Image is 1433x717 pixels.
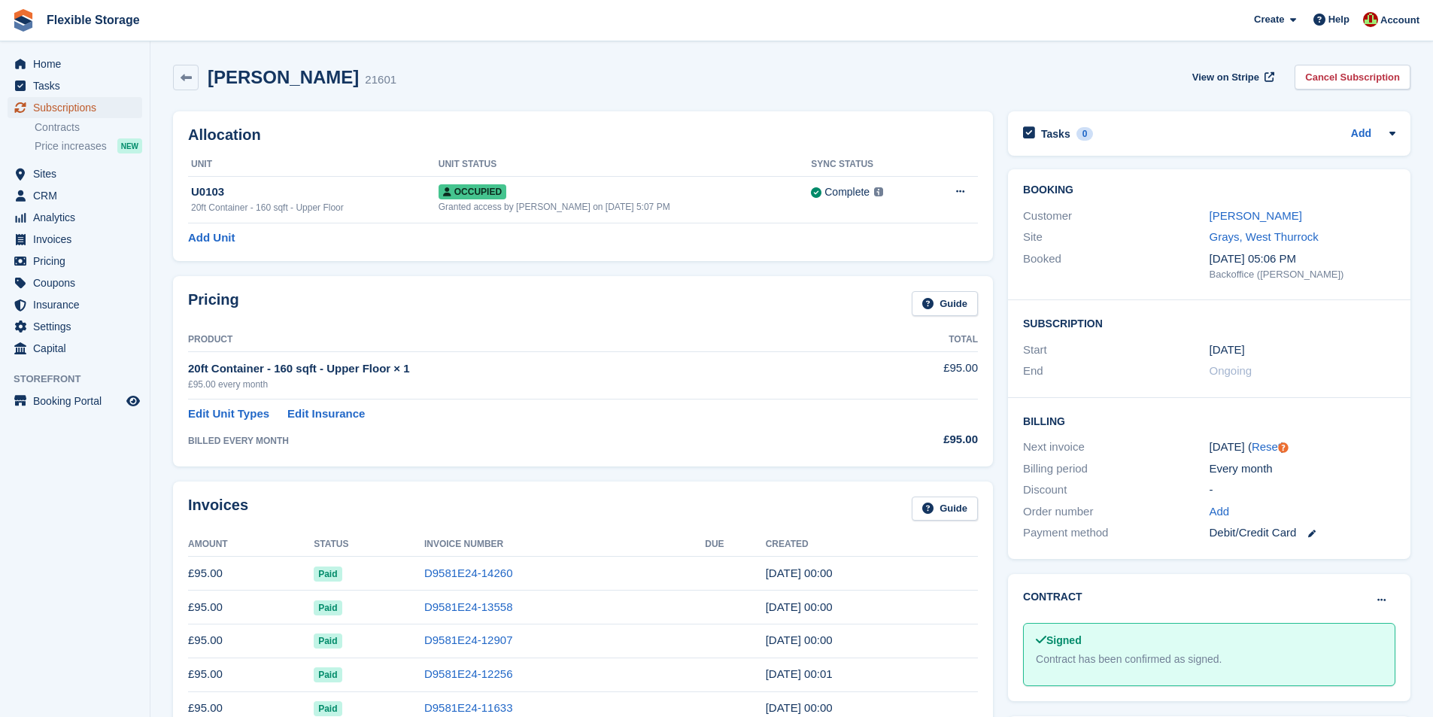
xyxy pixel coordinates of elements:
span: Paid [314,600,342,615]
span: Analytics [33,207,123,228]
span: Insurance [33,294,123,315]
span: Booking Portal [33,390,123,412]
td: £95.00 [188,591,314,624]
th: Unit [188,153,439,177]
div: End [1023,363,1209,380]
img: icon-info-grey-7440780725fd019a000dd9b08b2336e03edf1995a4989e88bcd33f0948082b44.svg [874,187,883,196]
div: U0103 [191,184,439,201]
a: menu [8,251,142,272]
time: 2025-03-31 23:00:36 UTC [766,701,833,714]
div: Payment method [1023,524,1209,542]
a: menu [8,163,142,184]
span: Paid [314,633,342,649]
th: Product [188,328,872,352]
a: menu [8,53,142,74]
a: Flexible Storage [41,8,146,32]
h2: Pricing [188,291,239,316]
img: David Jones [1363,12,1378,27]
div: Billing period [1023,460,1209,478]
a: Contracts [35,120,142,135]
div: Booked [1023,251,1209,282]
a: Price increases NEW [35,138,142,154]
a: menu [8,390,142,412]
span: Invoices [33,229,123,250]
div: Backoffice ([PERSON_NAME]) [1210,267,1395,282]
span: Paid [314,667,342,682]
h2: Tasks [1041,127,1070,141]
div: 20ft Container - 160 sqft - Upper Floor [191,201,439,214]
span: Storefront [14,372,150,387]
a: Add Unit [188,229,235,247]
a: Add [1210,503,1230,521]
th: Due [705,533,765,557]
a: D9581E24-11633 [424,701,513,714]
span: Create [1254,12,1284,27]
h2: [PERSON_NAME] [208,67,359,87]
div: BILLED EVERY MONTH [188,434,872,448]
a: menu [8,294,142,315]
a: menu [8,185,142,206]
time: 2023-07-31 23:00:00 UTC [1210,342,1245,359]
a: menu [8,316,142,337]
div: - [1210,482,1395,499]
div: 21601 [365,71,396,89]
span: Coupons [33,272,123,293]
th: Total [872,328,979,352]
div: £95.00 every month [188,378,872,391]
div: [DATE] ( ) [1210,439,1395,456]
div: Contract has been confirmed as signed. [1036,652,1383,667]
h2: Booking [1023,184,1395,196]
a: Reset [1252,440,1281,453]
div: Every month [1210,460,1395,478]
span: Occupied [439,184,506,199]
h2: Billing [1023,413,1395,428]
th: Amount [188,533,314,557]
a: Guide [912,497,978,521]
td: £95.00 [188,658,314,691]
span: Capital [33,338,123,359]
span: CRM [33,185,123,206]
a: Add [1351,126,1371,143]
a: menu [8,207,142,228]
a: menu [8,229,142,250]
div: NEW [117,138,142,153]
td: £95.00 [188,557,314,591]
h2: Subscription [1023,315,1395,330]
th: Invoice Number [424,533,705,557]
span: Help [1328,12,1350,27]
h2: Allocation [188,126,978,144]
span: Ongoing [1210,364,1252,377]
div: Order number [1023,503,1209,521]
th: Created [766,533,978,557]
span: Home [33,53,123,74]
a: D9581E24-14260 [424,567,513,579]
a: menu [8,97,142,118]
th: Unit Status [439,153,812,177]
span: View on Stripe [1192,70,1259,85]
h2: Invoices [188,497,248,521]
div: Start [1023,342,1209,359]
span: Settings [33,316,123,337]
div: Tooltip anchor [1277,441,1290,454]
a: menu [8,272,142,293]
a: D9581E24-12256 [424,667,513,680]
a: D9581E24-12907 [424,633,513,646]
div: Next invoice [1023,439,1209,456]
th: Status [314,533,424,557]
time: 2025-04-30 23:01:26 UTC [766,667,833,680]
span: Price increases [35,139,107,153]
span: Tasks [33,75,123,96]
time: 2025-06-30 23:00:24 UTC [766,600,833,613]
div: 0 [1076,127,1094,141]
a: Preview store [124,392,142,410]
img: stora-icon-8386f47178a22dfd0bd8f6a31ec36ba5ce8667c1dd55bd0f319d3a0aa187defe.svg [12,9,35,32]
th: Sync Status [811,153,927,177]
div: 20ft Container - 160 sqft - Upper Floor × 1 [188,360,872,378]
div: Granted access by [PERSON_NAME] on [DATE] 5:07 PM [439,200,812,214]
a: Cancel Subscription [1295,65,1410,90]
td: £95.00 [872,351,979,399]
div: Signed [1036,633,1383,649]
div: Complete [824,184,870,200]
span: Account [1380,13,1419,28]
a: Edit Insurance [287,406,365,423]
